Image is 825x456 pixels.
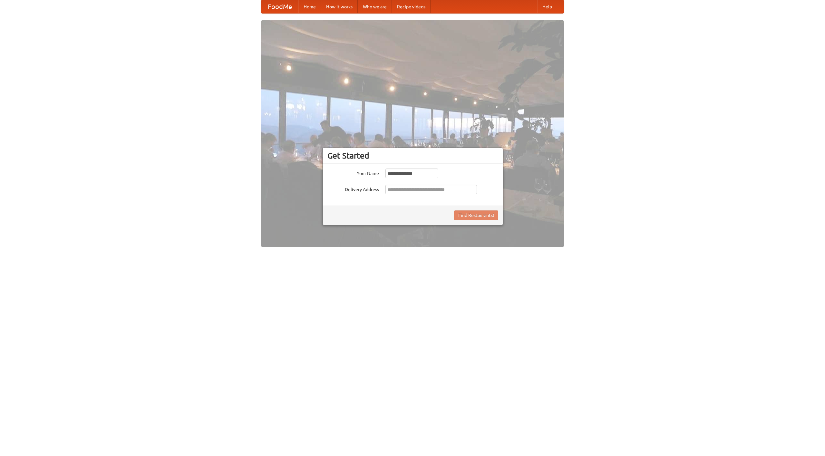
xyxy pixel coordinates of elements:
button: Find Restaurants! [454,210,498,220]
a: Who we are [358,0,392,13]
label: Your Name [327,169,379,177]
a: Help [537,0,557,13]
a: Recipe videos [392,0,431,13]
a: How it works [321,0,358,13]
a: FoodMe [261,0,298,13]
h3: Get Started [327,151,498,160]
a: Home [298,0,321,13]
label: Delivery Address [327,185,379,193]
